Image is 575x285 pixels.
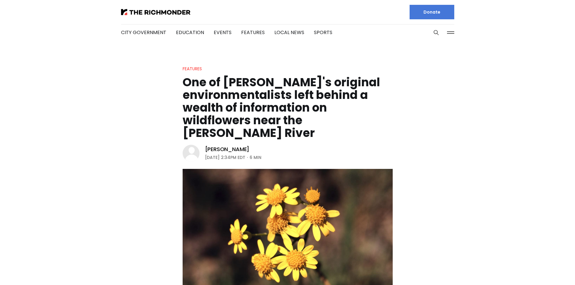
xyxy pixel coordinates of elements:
a: Events [214,29,232,36]
a: Local News [274,29,304,36]
a: Donate [410,5,454,19]
a: Features [183,66,202,72]
span: 6 min [250,154,261,161]
button: Search this site [432,28,441,37]
a: [PERSON_NAME] [205,146,250,153]
img: The Richmonder [121,9,190,15]
h1: One of [PERSON_NAME]'s original environmentalists left behind a wealth of information on wildflow... [183,76,393,139]
a: Features [241,29,265,36]
a: Sports [314,29,332,36]
a: City Government [121,29,166,36]
time: [DATE] 2:34PM EDT [205,154,245,161]
a: Education [176,29,204,36]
